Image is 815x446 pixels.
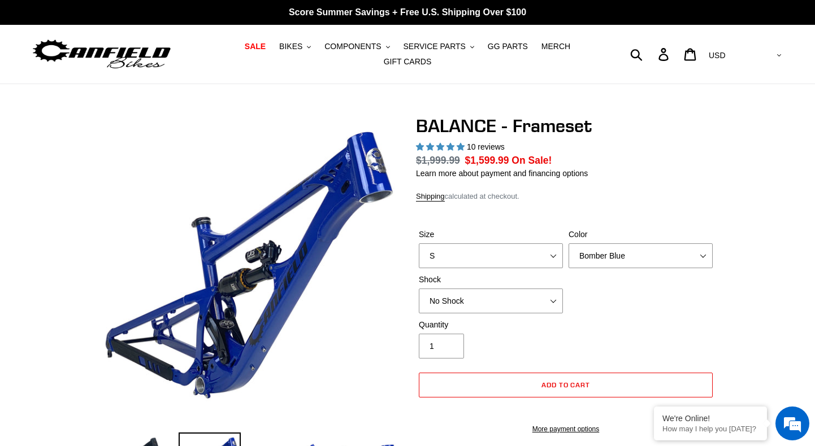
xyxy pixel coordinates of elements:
[541,381,591,389] span: Add to cart
[569,229,713,241] label: Color
[416,191,716,202] div: calculated at checkout.
[467,142,505,151] span: 10 reviews
[416,155,460,166] s: $1,999.99
[419,274,563,286] label: Shock
[324,42,381,51] span: COMPONENTS
[636,42,665,67] input: Search
[102,117,397,412] img: BALANCE - Frameset
[419,424,713,434] a: More payment options
[245,42,266,51] span: SALE
[31,37,172,72] img: Canfield Bikes
[465,155,509,166] span: $1,599.99
[541,42,570,51] span: MERCH
[319,39,395,54] button: COMPONENTS
[416,142,467,151] span: 5.00 stars
[416,115,716,137] h1: BALANCE - Frameset
[378,54,437,69] a: GIFT CARDS
[416,169,588,178] a: Learn more about payment and financing options
[416,192,445,202] a: Shipping
[419,319,563,331] label: Quantity
[397,39,479,54] button: SERVICE PARTS
[384,57,432,67] span: GIFT CARDS
[274,39,317,54] button: BIKES
[488,42,528,51] span: GG PARTS
[403,42,465,51] span: SERVICE PARTS
[482,39,534,54] a: GG PARTS
[536,39,576,54] a: MERCH
[662,414,758,423] div: We're Online!
[279,42,302,51] span: BIKES
[239,39,271,54] a: SALE
[419,229,563,241] label: Size
[419,373,713,397] button: Add to cart
[662,425,758,433] p: How may I help you today?
[511,153,552,168] span: On Sale!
